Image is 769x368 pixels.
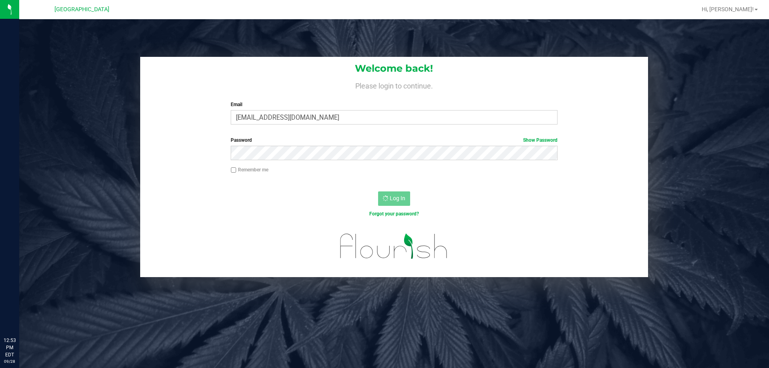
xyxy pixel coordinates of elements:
[231,101,557,108] label: Email
[54,6,109,13] span: [GEOGRAPHIC_DATA]
[330,226,457,267] img: flourish_logo.svg
[390,195,405,201] span: Log In
[369,211,419,217] a: Forgot your password?
[231,137,252,143] span: Password
[140,80,648,90] h4: Please login to continue.
[231,167,236,173] input: Remember me
[140,63,648,74] h1: Welcome back!
[523,137,558,143] a: Show Password
[378,191,410,206] button: Log In
[4,358,16,364] p: 09/28
[231,166,268,173] label: Remember me
[702,6,754,12] span: Hi, [PERSON_NAME]!
[4,337,16,358] p: 12:53 PM EDT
